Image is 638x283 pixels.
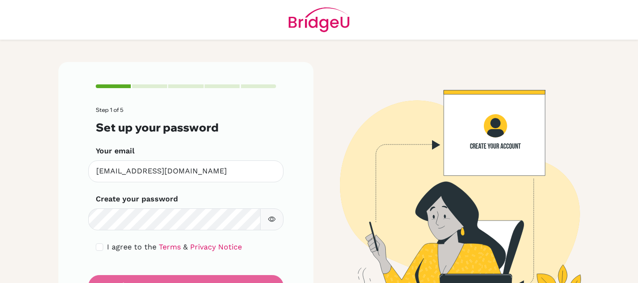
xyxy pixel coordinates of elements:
a: Privacy Notice [190,242,242,251]
label: Your email [96,145,135,157]
input: Insert your email* [88,160,284,182]
h3: Set up your password [96,121,276,134]
a: Terms [159,242,181,251]
span: & [183,242,188,251]
span: Step 1 of 5 [96,106,123,113]
span: I agree to the [107,242,156,251]
label: Create your password [96,193,178,205]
